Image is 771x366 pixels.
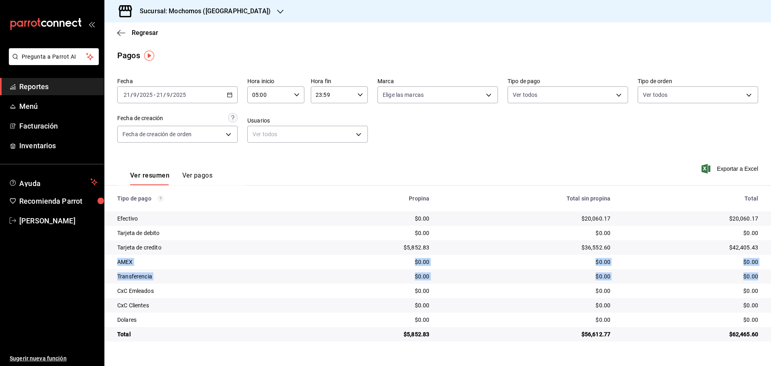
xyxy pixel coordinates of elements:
[383,91,424,99] span: Elige las marcas
[6,58,99,67] a: Pregunta a Parrot AI
[442,272,610,280] div: $0.00
[170,92,173,98] span: /
[442,229,610,237] div: $0.00
[319,316,430,324] div: $0.00
[19,81,98,92] span: Reportes
[623,316,758,324] div: $0.00
[133,6,271,16] h3: Sucursal: Mochomos ([GEOGRAPHIC_DATA])
[22,53,86,61] span: Pregunta a Parrot AI
[319,195,430,202] div: Propina
[117,195,306,202] div: Tipo de pago
[319,301,430,309] div: $0.00
[132,29,158,37] span: Regresar
[247,126,368,143] div: Ver todos
[623,229,758,237] div: $0.00
[154,92,155,98] span: -
[638,78,758,84] label: Tipo de orden
[442,330,610,338] div: $56,612.77
[130,172,169,185] button: Ver resumen
[623,243,758,251] div: $42,405.43
[117,272,306,280] div: Transferencia
[623,195,758,202] div: Total
[319,243,430,251] div: $5,852.83
[19,196,98,207] span: Recomienda Parrot
[130,172,212,185] div: navigation tabs
[442,301,610,309] div: $0.00
[117,114,163,123] div: Fecha de creación
[442,215,610,223] div: $20,060.17
[442,258,610,266] div: $0.00
[19,121,98,131] span: Facturación
[442,243,610,251] div: $36,552.60
[319,330,430,338] div: $5,852.83
[122,130,192,138] span: Fecha de creación de orden
[623,301,758,309] div: $0.00
[623,287,758,295] div: $0.00
[623,330,758,338] div: $62,465.60
[643,91,667,99] span: Ver todos
[131,92,133,98] span: /
[117,29,158,37] button: Regresar
[319,229,430,237] div: $0.00
[377,78,498,84] label: Marca
[133,92,137,98] input: --
[513,91,537,99] span: Ver todos
[319,287,430,295] div: $0.00
[117,287,306,295] div: CxC Emleados
[117,229,306,237] div: Tarjeta de debito
[319,215,430,223] div: $0.00
[158,196,163,201] svg: Los pagos realizados con Pay y otras terminales son montos brutos.
[508,78,628,84] label: Tipo de pago
[117,258,306,266] div: AMEX
[442,287,610,295] div: $0.00
[166,92,170,98] input: --
[311,78,368,84] label: Hora fin
[10,354,98,363] span: Sugerir nueva función
[88,21,95,27] button: open_drawer_menu
[623,215,758,223] div: $20,060.17
[117,78,238,84] label: Fecha
[247,78,304,84] label: Hora inicio
[117,301,306,309] div: CxC Clientes
[319,258,430,266] div: $0.00
[9,48,99,65] button: Pregunta a Parrot AI
[623,272,758,280] div: $0.00
[623,258,758,266] div: $0.00
[123,92,131,98] input: --
[163,92,166,98] span: /
[442,195,610,202] div: Total sin propina
[139,92,153,98] input: ----
[703,164,758,174] button: Exportar a Excel
[319,272,430,280] div: $0.00
[19,215,98,226] span: [PERSON_NAME]
[156,92,163,98] input: --
[117,49,140,61] div: Pagos
[144,51,154,61] img: Tooltip marker
[117,243,306,251] div: Tarjeta de credito
[173,92,186,98] input: ----
[19,177,87,187] span: Ayuda
[247,118,368,123] label: Usuarios
[137,92,139,98] span: /
[19,101,98,112] span: Menú
[182,172,212,185] button: Ver pagos
[117,215,306,223] div: Efectivo
[117,330,306,338] div: Total
[19,140,98,151] span: Inventarios
[442,316,610,324] div: $0.00
[117,316,306,324] div: Dolares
